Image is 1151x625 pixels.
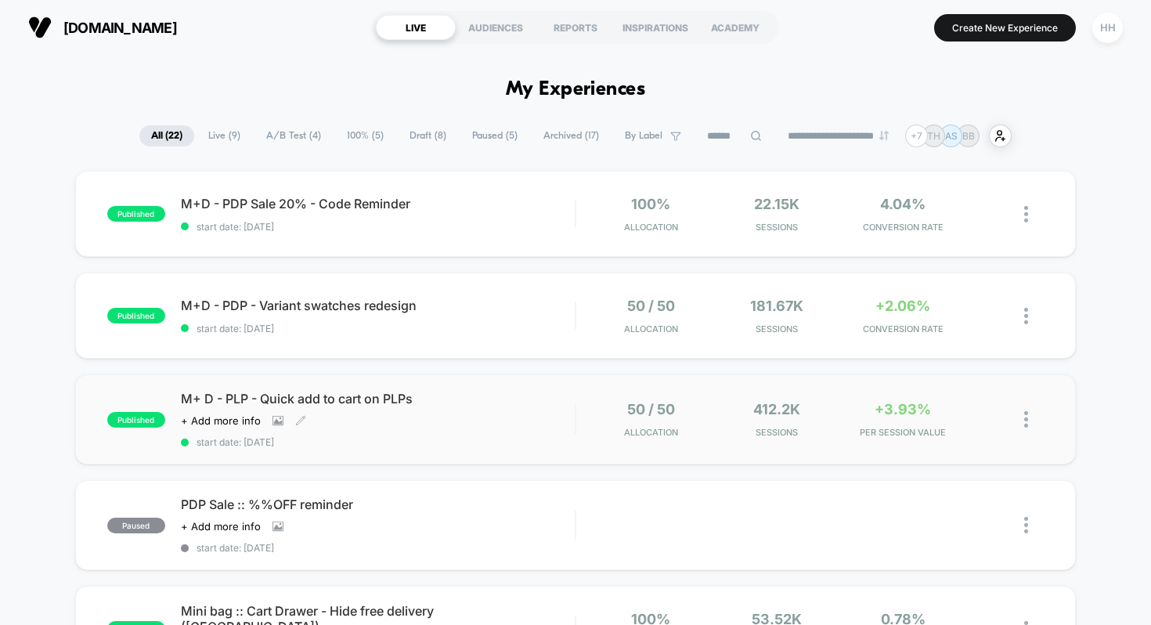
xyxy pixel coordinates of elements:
[181,497,575,512] span: PDP Sale :: %%OFF reminder
[23,15,182,40] button: [DOMAIN_NAME]
[718,222,836,233] span: Sessions
[875,401,931,417] span: +3.93%
[615,15,695,40] div: INSPIRATIONS
[181,196,575,211] span: M+D - PDP Sale 20% - Code Reminder
[627,401,675,417] span: 50 / 50
[927,130,940,142] p: TH
[844,427,962,438] span: PER SESSION VALUE
[627,298,675,314] span: 50 / 50
[181,414,261,427] span: + Add more info
[624,323,678,334] span: Allocation
[181,221,575,233] span: start date: [DATE]
[1024,206,1028,222] img: close
[880,196,925,212] span: 4.04%
[945,130,958,142] p: AS
[753,401,800,417] span: 412.2k
[139,125,194,146] span: All ( 22 )
[718,427,836,438] span: Sessions
[1024,411,1028,428] img: close
[754,196,799,212] span: 22.15k
[1092,13,1123,43] div: HH
[934,14,1076,42] button: Create New Experience
[107,206,165,222] span: published
[624,427,678,438] span: Allocation
[376,15,456,40] div: LIVE
[63,20,177,36] span: [DOMAIN_NAME]
[624,222,678,233] span: Allocation
[879,131,889,140] img: end
[181,391,575,406] span: M+ D - PLP - Quick add to cart on PLPs
[181,323,575,334] span: start date: [DATE]
[536,15,615,40] div: REPORTS
[695,15,775,40] div: ACADEMY
[181,542,575,554] span: start date: [DATE]
[107,412,165,428] span: published
[875,298,930,314] span: +2.06%
[844,323,962,334] span: CONVERSION RATE
[750,298,803,314] span: 181.67k
[506,78,646,101] h1: My Experiences
[905,125,928,147] div: + 7
[962,130,975,142] p: BB
[181,436,575,448] span: start date: [DATE]
[181,520,261,533] span: + Add more info
[456,15,536,40] div: AUDIENCES
[28,16,52,39] img: Visually logo
[631,196,670,212] span: 100%
[1024,517,1028,533] img: close
[532,125,611,146] span: Archived ( 17 )
[107,308,165,323] span: published
[844,222,962,233] span: CONVERSION RATE
[718,323,836,334] span: Sessions
[335,125,395,146] span: 100% ( 5 )
[181,298,575,313] span: M+D - PDP - Variant swatches redesign
[625,130,662,142] span: By Label
[1024,308,1028,324] img: close
[107,518,165,533] span: paused
[1088,12,1128,44] button: HH
[254,125,333,146] span: A/B Test ( 4 )
[398,125,458,146] span: Draft ( 8 )
[460,125,529,146] span: Paused ( 5 )
[197,125,252,146] span: Live ( 9 )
